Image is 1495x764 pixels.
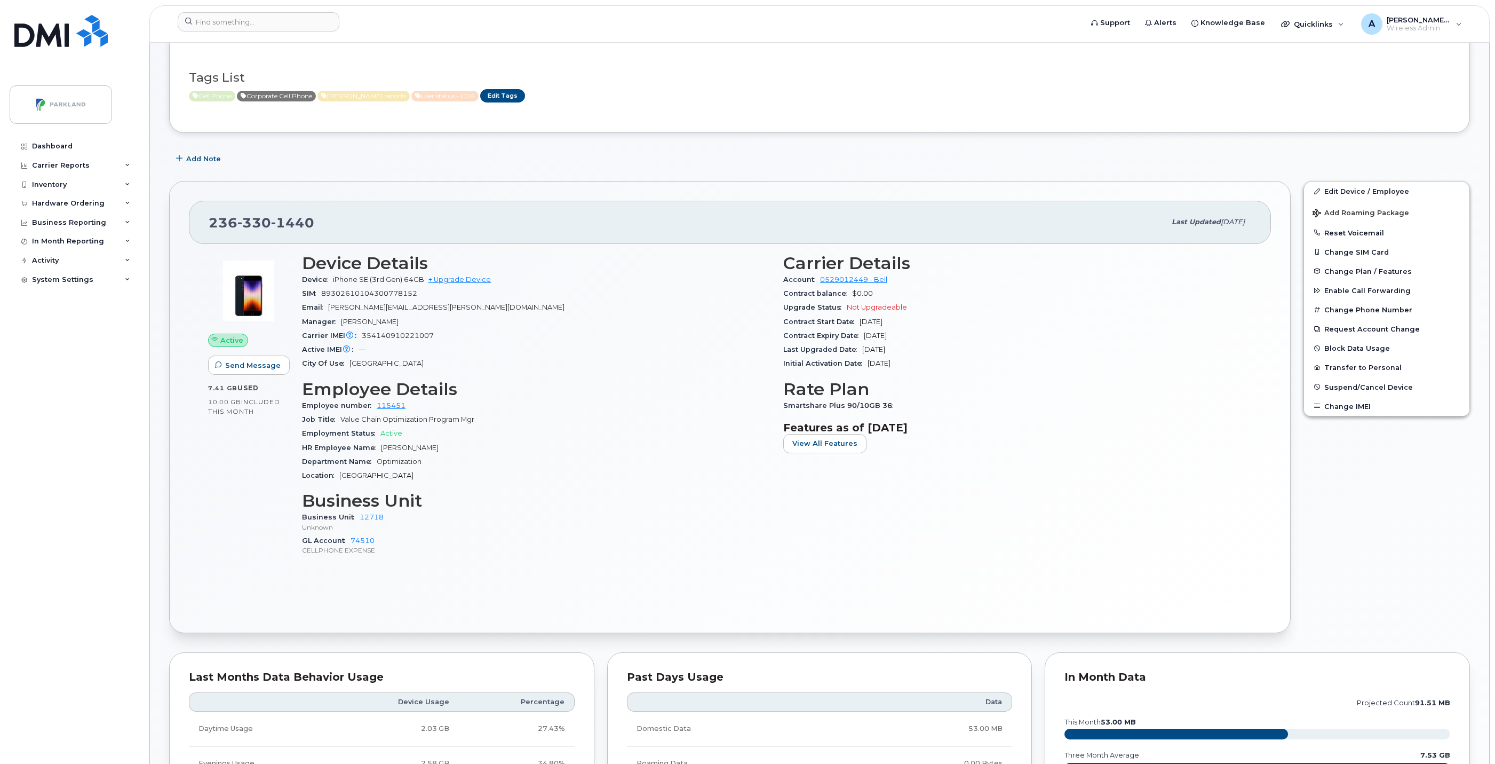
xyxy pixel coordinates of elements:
[1324,267,1412,275] span: Change Plan / Features
[302,254,770,273] h3: Device Details
[1304,358,1469,377] button: Transfer to Personal
[843,712,1012,746] td: 53.00 MB
[852,289,873,297] span: $0.00
[783,289,852,297] span: Contract balance
[333,275,424,283] span: iPhone SE (3rd Gen) 64GB
[208,356,290,375] button: Send Message
[178,12,339,31] input: Find something...
[302,318,341,326] span: Manager
[1324,287,1411,295] span: Enable Call Forwarding
[1064,672,1450,683] div: In Month Data
[339,471,413,479] span: [GEOGRAPHIC_DATA]
[302,275,333,283] span: Device
[381,444,439,452] span: [PERSON_NAME]
[1304,201,1469,223] button: Add Roaming Package
[331,712,459,746] td: 2.03 GB
[1154,18,1176,28] span: Alerts
[1138,12,1184,34] a: Alerts
[783,401,898,409] span: Smartshare Plus 90/10GB 36
[302,359,349,367] span: City Of Use
[220,335,243,345] span: Active
[302,523,770,532] p: Unknown
[783,254,1252,273] h3: Carrier Details
[1304,242,1469,262] button: Change SIM Card
[360,513,384,521] a: 12718
[169,149,230,168] button: Add Note
[302,345,359,353] span: Active IMEI
[359,345,365,353] span: —
[1420,751,1450,759] text: 7.53 GB
[820,275,887,283] a: 0529012449 - Bell
[860,318,882,326] span: [DATE]
[349,359,424,367] span: [GEOGRAPHIC_DATA]
[1100,18,1130,28] span: Support
[362,332,434,340] span: 354140910221007
[1387,15,1451,24] span: [PERSON_NAME][EMAIL_ADDRESS][PERSON_NAME][DOMAIN_NAME]
[302,415,340,423] span: Job Title
[302,491,770,510] h3: Business Unit
[208,398,280,415] span: included this month
[1354,13,1469,35] div: Abisheik.Thiyagarajan@parkland.ca
[189,672,575,683] div: Last Months Data Behavior Usage
[377,458,422,466] span: Optimization
[480,89,525,103] a: Edit Tags
[186,154,221,164] span: Add Note
[302,546,770,555] p: CELLPHONE EXPENSE
[783,345,862,353] span: Last Upgraded Date
[783,359,868,367] span: Initial Activation Date
[189,91,235,101] span: Active
[302,471,339,479] span: Location
[783,380,1252,399] h3: Rate Plan
[209,215,314,231] span: 236
[1200,18,1265,28] span: Knowledge Base
[1221,218,1245,226] span: [DATE]
[208,398,241,406] span: 10.00 GB
[1304,281,1469,300] button: Enable Call Forwarding
[783,421,1252,434] h3: Features as of [DATE]
[783,434,866,453] button: View All Features
[627,712,843,746] td: Domestic Data
[331,692,459,712] th: Device Usage
[225,360,281,371] span: Send Message
[1064,718,1136,726] text: this month
[864,332,887,340] span: [DATE]
[1304,338,1469,358] button: Block Data Usage
[847,303,907,311] span: Not Upgradeable
[783,318,860,326] span: Contract Start Date
[843,692,1012,712] th: Data
[340,415,474,423] span: Value Chain Optimization Program Mgr
[428,275,491,283] a: + Upgrade Device
[862,345,885,353] span: [DATE]
[1304,223,1469,242] button: Reset Voicemail
[1387,24,1451,33] span: Wireless Admin
[237,91,316,101] span: Active
[1304,397,1469,416] button: Change IMEI
[1304,300,1469,319] button: Change Phone Number
[1415,699,1450,707] tspan: 91.51 MB
[411,91,479,101] span: Active
[459,712,575,746] td: 27.43%
[341,318,399,326] span: [PERSON_NAME]
[1172,218,1221,226] span: Last updated
[1084,12,1138,34] a: Support
[1313,209,1409,219] span: Add Roaming Package
[792,438,857,448] span: View All Features
[1101,718,1136,726] tspan: 53.00 MB
[783,275,820,283] span: Account
[302,401,377,409] span: Employee number
[1304,262,1469,281] button: Change Plan / Features
[1357,699,1450,707] text: projected count
[1304,182,1469,201] a: Edit Device / Employee
[380,429,402,437] span: Active
[302,444,381,452] span: HR Employee Name
[627,672,1013,683] div: Past Days Usage
[783,332,864,340] span: Contract Expiry Date
[1274,13,1351,35] div: Quicklinks
[1304,319,1469,338] button: Request Account Change
[271,215,314,231] span: 1440
[351,537,375,545] a: 74510
[317,91,410,101] span: Active
[302,332,362,340] span: Carrier IMEI
[302,458,377,466] span: Department Name
[783,303,847,311] span: Upgrade Status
